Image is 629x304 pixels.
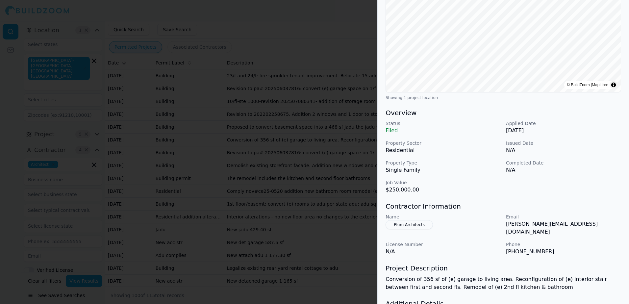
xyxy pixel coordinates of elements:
[506,140,621,146] p: Issued Date
[386,127,501,135] p: Filed
[386,241,501,248] p: License Number
[386,108,621,117] h3: Overview
[506,248,621,256] p: [PHONE_NUMBER]
[386,275,621,291] p: Conversion of 356 sf of (e) garage to living area. Reconfiguration of (e) interior stair between ...
[506,241,621,248] p: Phone
[386,95,621,100] div: Showing 1 project location
[610,81,617,89] summary: Toggle attribution
[386,166,501,174] p: Single Family
[506,220,621,236] p: [PERSON_NAME][EMAIL_ADDRESS][DOMAIN_NAME]
[567,82,608,88] div: © BuildZoom |
[386,214,501,220] p: Name
[386,186,501,194] p: $250,000.00
[386,264,621,273] h3: Project Description
[386,248,501,256] p: N/A
[386,179,501,186] p: Job Value
[506,146,621,154] p: N/A
[386,160,501,166] p: Property Type
[386,220,433,229] button: Plum Architects
[506,127,621,135] p: [DATE]
[386,140,501,146] p: Property Sector
[506,120,621,127] p: Applied Date
[506,214,621,220] p: Email
[386,146,501,154] p: Residential
[506,160,621,166] p: Completed Date
[592,83,608,87] a: MapLibre
[506,166,621,174] p: N/A
[386,202,621,211] h3: Contractor Information
[386,120,501,127] p: Status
